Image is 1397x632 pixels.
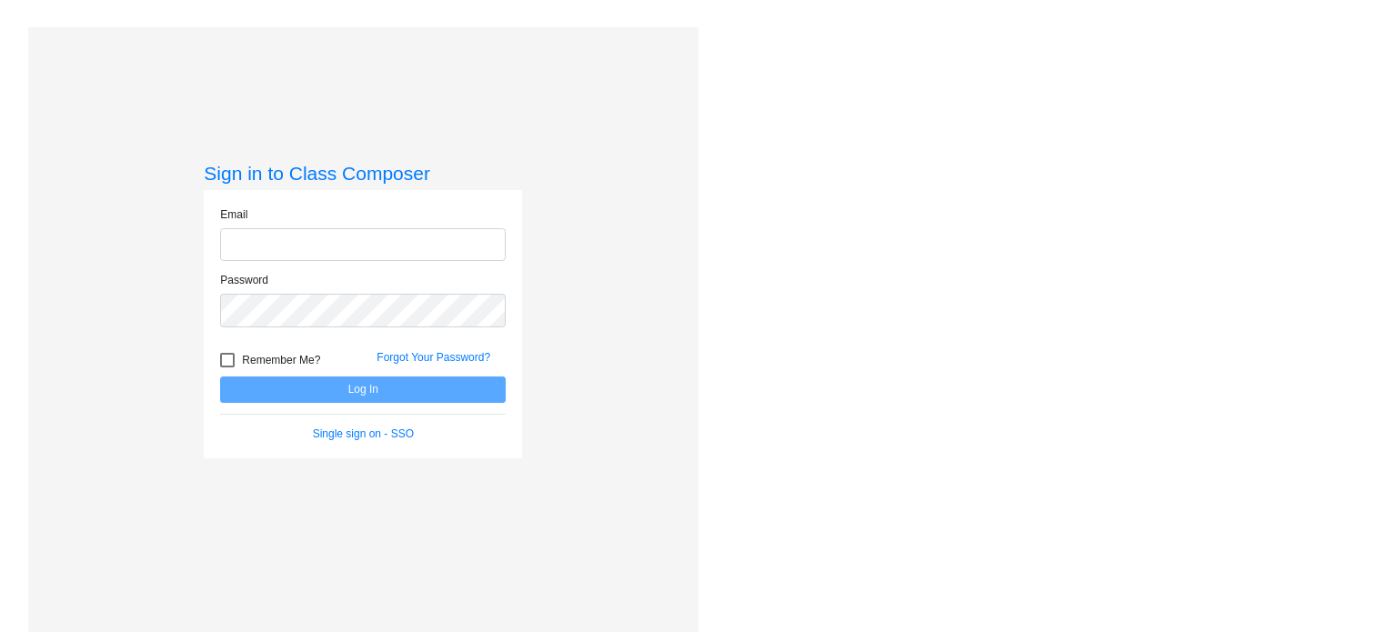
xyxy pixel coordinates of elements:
[220,376,506,403] button: Log In
[220,272,268,288] label: Password
[204,162,522,185] h3: Sign in to Class Composer
[242,349,320,371] span: Remember Me?
[220,206,247,223] label: Email
[313,427,414,440] a: Single sign on - SSO
[377,351,490,364] a: Forgot Your Password?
